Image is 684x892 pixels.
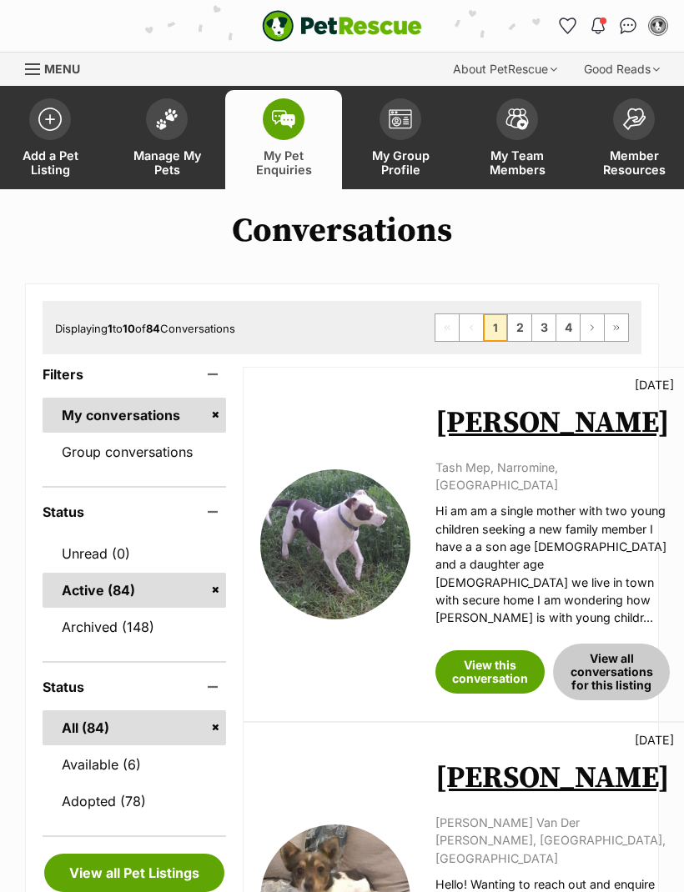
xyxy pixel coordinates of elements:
a: My conversations [43,398,226,433]
a: My Team Members [459,90,576,189]
a: Archived (148) [43,609,226,644]
span: My Team Members [480,148,555,177]
img: notifications-46538b983faf8c2785f20acdc204bb7945ddae34d4c08c2a6579f10ce5e182be.svg [591,18,605,34]
p: Hi am am a single mother with two young children seeking a new family member I have a a son age [... [435,502,670,626]
a: Group conversations [43,434,226,469]
img: team-members-icon-5396bd8760b3fe7c0b43da4ab00e1e3bb1a5d9ba89233759b79545d2d3fc5d0d.svg [505,108,529,130]
header: Filters [43,367,226,382]
ul: Account quick links [555,13,671,39]
img: Milo [260,469,410,619]
a: Adopted (78) [43,784,226,819]
a: My Pet Enquiries [225,90,342,189]
a: PetRescue [262,10,422,42]
a: All (84) [43,710,226,745]
img: pet-enquiries-icon-7e3ad2cf08bfb03b45e93fb7055b45f3efa6380592205ae92323e6603595dc1f.svg [272,110,295,128]
a: Next page [581,314,604,341]
a: [PERSON_NAME] [435,404,670,442]
img: manage-my-pets-icon-02211641906a0b7f246fdf0571729dbe1e7629f14944591b6c1af311fb30b64b.svg [155,108,179,130]
button: Notifications [585,13,611,39]
span: Page 1 [484,314,507,341]
img: chat-41dd97257d64d25036548639549fe6c8038ab92f7586957e7f3b1b290dea8141.svg [620,18,637,34]
a: View all conversations for this listing [553,644,670,700]
a: View this conversation [435,650,545,694]
a: My Group Profile [342,90,459,189]
a: Page 2 [508,314,531,341]
a: Manage My Pets [108,90,225,189]
img: Adoption Coordinator profile pic [650,18,666,34]
header: Status [43,679,226,694]
nav: Pagination [435,313,629,342]
strong: 10 [123,322,135,335]
div: Good Reads [572,53,671,86]
a: Page 3 [532,314,556,341]
header: Status [43,504,226,519]
span: My Group Profile [363,148,438,177]
p: [PERSON_NAME] Van Der [PERSON_NAME], [GEOGRAPHIC_DATA], [GEOGRAPHIC_DATA] [435,814,670,867]
p: [DATE] [635,376,674,393]
a: Available (6) [43,747,226,782]
img: logo-e224e6f780fb5917bec1dbf3a21bbac754714ae5b6737aabdf751b685950b380.svg [262,10,422,42]
strong: 1 [108,322,113,335]
a: Last page [605,314,628,341]
img: add-pet-listing-icon-0afa8454b4691262ce3f59096e99ab1cd57d4a30225e0717b998d2c9b9846f56.svg [38,108,62,131]
div: About PetRescue [441,53,569,86]
span: First page [435,314,459,341]
span: My Pet Enquiries [246,148,321,177]
a: [PERSON_NAME] [435,759,670,797]
span: Manage My Pets [129,148,204,177]
img: group-profile-icon-3fa3cf56718a62981997c0bc7e787c4b2cf8bcc04b72c1350f741eb67cf2f40e.svg [389,109,412,129]
a: Unread (0) [43,536,226,571]
strong: 84 [146,322,160,335]
span: Displaying to of Conversations [55,322,235,335]
span: Add a Pet Listing [13,148,88,177]
a: View all Pet Listings [44,854,224,892]
img: member-resources-icon-8e73f808a243e03378d46382f2149f9095a855e16c252ad45f914b54edf8863c.svg [622,108,646,130]
p: [DATE] [635,731,674,749]
span: Previous page [460,314,483,341]
a: Active (84) [43,573,226,608]
a: Conversations [615,13,641,39]
a: Favourites [555,13,581,39]
button: My account [645,13,671,39]
span: Menu [44,62,80,76]
a: Page 4 [556,314,580,341]
span: Member Resources [596,148,671,177]
a: Menu [25,53,92,83]
p: Tash Mep, Narromine, [GEOGRAPHIC_DATA] [435,459,670,494]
